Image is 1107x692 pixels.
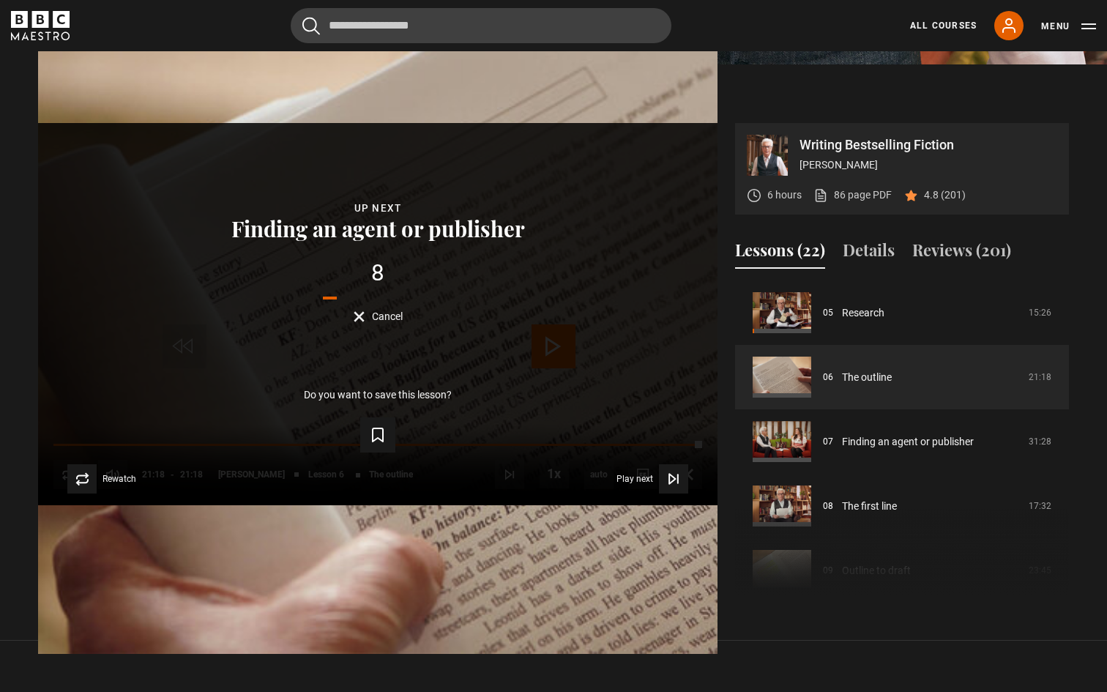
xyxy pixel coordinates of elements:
[910,19,977,32] a: All Courses
[616,464,688,494] button: Play next
[372,311,403,321] span: Cancel
[102,475,136,483] span: Rewatch
[67,464,136,494] button: Rewatch
[813,187,892,203] a: 86 page PDF
[843,238,895,269] button: Details
[1041,19,1096,34] button: Toggle navigation
[302,17,320,35] button: Submit the search query
[291,8,671,43] input: Search
[61,200,694,217] div: Up next
[735,238,825,269] button: Lessons (22)
[842,305,884,321] a: Research
[767,187,802,203] p: 6 hours
[924,187,966,203] p: 4.8 (201)
[842,370,892,385] a: The outline
[38,123,717,505] video-js: Video Player
[842,499,897,514] a: The first line
[304,390,452,400] p: Do you want to save this lesson?
[61,261,694,285] div: 8
[227,217,529,239] button: Finding an agent or publisher
[842,434,974,450] a: Finding an agent or publisher
[799,157,1057,173] p: [PERSON_NAME]
[11,11,70,40] svg: BBC Maestro
[912,238,1011,269] button: Reviews (201)
[616,475,653,483] span: Play next
[799,138,1057,152] p: Writing Bestselling Fiction
[354,311,403,322] button: Cancel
